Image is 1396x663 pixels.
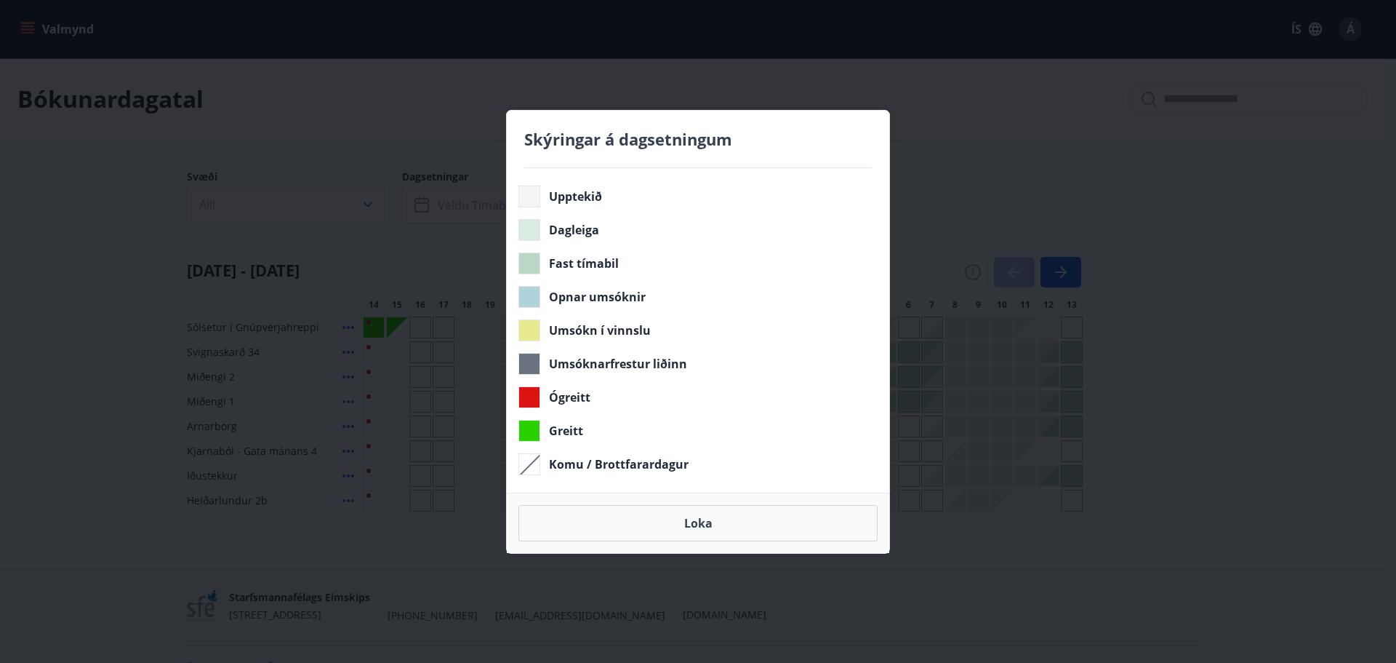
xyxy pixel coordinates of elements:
[524,128,872,150] h4: Skýringar á dagsetningum
[549,322,651,338] span: Umsókn í vinnslu
[549,188,602,205] span: Upptekið
[549,255,619,271] span: Fast tímabil
[549,389,590,405] span: Ógreitt
[549,289,646,305] span: Opnar umsóknir
[549,456,689,472] span: Komu / Brottfarardagur
[549,356,687,372] span: Umsóknarfrestur liðinn
[549,423,583,439] span: Greitt
[518,505,878,541] button: Loka
[549,222,599,238] span: Dagleiga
